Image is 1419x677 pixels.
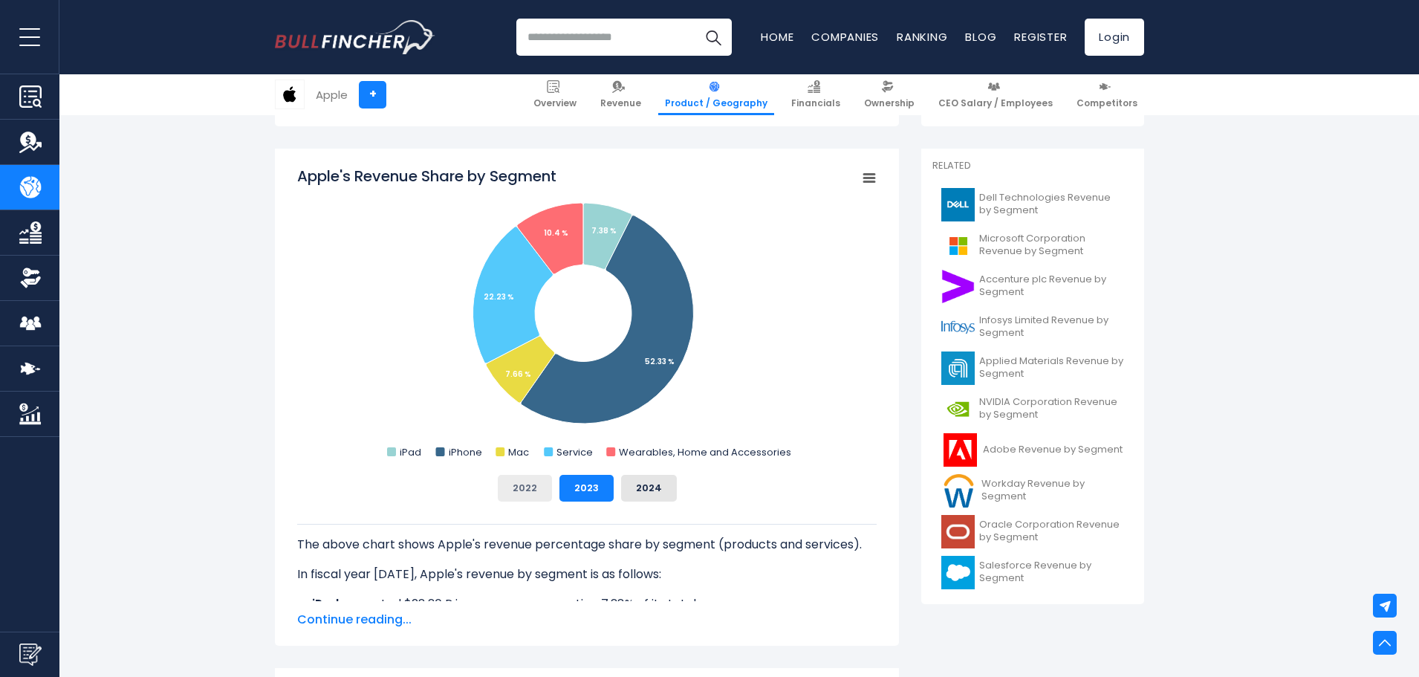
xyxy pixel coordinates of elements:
img: ADBE logo [941,433,978,467]
span: Workday Revenue by Segment [981,478,1124,503]
span: Oracle Corporation Revenue by Segment [979,519,1124,544]
text: Service [556,445,593,459]
img: AAPL logo [276,80,304,108]
span: Microsoft Corporation Revenue by Segment [979,233,1124,258]
img: AMAT logo [941,352,975,385]
img: WDAY logo [941,474,977,508]
a: Microsoft Corporation Revenue by Segment [932,225,1133,266]
a: Dell Technologies Revenue by Segment [932,184,1133,225]
span: Product / Geography [665,97,767,109]
svg: Apple's Revenue Share by Segment [297,166,877,463]
a: Oracle Corporation Revenue by Segment [932,511,1133,552]
a: CEO Salary / Employees [932,74,1059,115]
a: Accenture plc Revenue by Segment [932,266,1133,307]
button: 2022 [498,475,552,502]
text: Mac [508,445,529,459]
span: Ownership [864,97,915,109]
span: Applied Materials Revenue by Segment [979,355,1124,380]
span: Infosys Limited Revenue by Segment [979,314,1124,340]
img: ORCL logo [941,515,975,548]
a: Companies [811,29,879,45]
a: Go to homepage [275,20,435,54]
a: Competitors [1070,74,1144,115]
a: Login [1085,19,1144,56]
text: Wearables, Home and Accessories [619,445,791,459]
text: iPad [400,445,421,459]
a: Salesforce Revenue by Segment [932,552,1133,593]
span: CEO Salary / Employees [938,97,1053,109]
img: NVDA logo [941,392,975,426]
b: iPad [312,595,339,612]
img: MSFT logo [941,229,975,262]
li: generated $28.30 B in revenue, representing 7.38% of its total revenue. [297,595,877,613]
span: Competitors [1077,97,1137,109]
span: NVIDIA Corporation Revenue by Segment [979,396,1124,421]
a: Ranking [897,29,947,45]
text: iPhone [449,445,482,459]
tspan: 7.38 % [591,225,617,236]
a: Blog [965,29,996,45]
a: Applied Materials Revenue by Segment [932,348,1133,389]
span: Financials [791,97,840,109]
p: Related [932,160,1133,172]
button: 2023 [559,475,614,502]
a: Revenue [594,74,648,115]
button: 2024 [621,475,677,502]
img: Bullfincher logo [275,20,435,54]
a: NVIDIA Corporation Revenue by Segment [932,389,1133,430]
a: Infosys Limited Revenue by Segment [932,307,1133,348]
a: + [359,81,386,108]
a: Register [1014,29,1067,45]
a: Workday Revenue by Segment [932,470,1133,511]
span: Salesforce Revenue by Segment [979,560,1124,585]
a: Home [761,29,793,45]
tspan: 7.66 % [505,369,531,380]
tspan: 22.23 % [484,291,514,302]
span: Overview [533,97,577,109]
span: Adobe Revenue by Segment [983,444,1123,456]
a: Ownership [857,74,921,115]
img: CRM logo [941,556,975,589]
tspan: Apple's Revenue Share by Segment [297,166,556,187]
span: Continue reading... [297,611,877,629]
p: The above chart shows Apple's revenue percentage share by segment (products and services). [297,536,877,554]
img: Ownership [19,267,42,289]
tspan: 10.4 % [544,227,568,239]
img: ACN logo [941,270,975,303]
span: Dell Technologies Revenue by Segment [979,192,1124,217]
p: In fiscal year [DATE], Apple's revenue by segment is as follows: [297,566,877,583]
span: Revenue [600,97,641,109]
span: Accenture plc Revenue by Segment [979,273,1124,299]
img: INFY logo [941,311,975,344]
a: Overview [527,74,583,115]
img: DELL logo [941,188,975,221]
div: Apple [316,86,348,103]
tspan: 52.33 % [645,356,675,367]
a: Adobe Revenue by Segment [932,430,1133,470]
a: Financials [785,74,847,115]
a: Product / Geography [658,74,774,115]
button: Search [695,19,732,56]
